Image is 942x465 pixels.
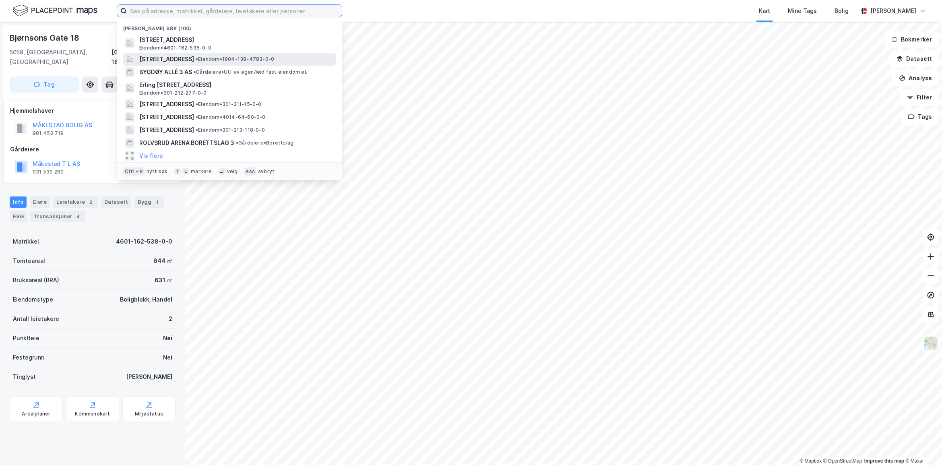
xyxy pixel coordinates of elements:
div: Eiere [30,196,50,208]
div: velg [227,168,238,175]
span: [STREET_ADDRESS] [139,112,194,122]
span: • [196,127,198,133]
div: esc [244,167,256,176]
a: OpenStreetMap [823,458,862,464]
div: Punktleie [13,333,39,343]
div: [PERSON_NAME] søk (100) [117,19,342,33]
div: Ctrl + k [123,167,145,176]
span: • [236,140,238,146]
button: Datasett [890,51,939,67]
div: Arealplaner [22,411,50,417]
span: Eiendom • 301-212-277-0-0 [139,90,207,96]
span: Erling [STREET_ADDRESS] [139,80,333,90]
div: Kommunekart [75,411,110,417]
div: [PERSON_NAME] [870,6,916,16]
div: Antall leietakere [13,314,59,324]
span: [STREET_ADDRESS] [139,35,333,45]
span: Eiendom • 301-211-15-0-0 [196,101,262,107]
div: 4 [74,213,82,221]
span: ROLVSRUD ARENA BORETTSLAG 3 [139,138,234,148]
span: [STREET_ADDRESS] [139,99,194,109]
div: 5059, [GEOGRAPHIC_DATA], [GEOGRAPHIC_DATA] [10,48,112,67]
a: Improve this map [864,458,904,464]
img: logo.f888ab2527a4732fd821a326f86c7f29.svg [13,4,97,18]
button: Tags [901,109,939,125]
div: avbryt [258,168,275,175]
span: Eiendom • 4014-64-60-0-0 [196,114,266,120]
span: Gårdeiere • Utl. av egen/leid fast eiendom el. [194,69,307,75]
div: Tinglyst [13,372,36,382]
span: BYGDØY ALLÉ 3 AS [139,67,192,77]
span: Eiendom • 301-213-118-0-0 [196,127,265,133]
div: Boligblokk, Handel [120,295,172,304]
div: Tomteareal [13,256,45,266]
div: Transaksjoner [30,211,85,222]
div: 981 453 719 [33,130,64,136]
div: Bygg [134,196,164,208]
div: [GEOGRAPHIC_DATA], 162/538 [112,48,176,67]
div: Gårdeiere [10,145,175,154]
div: 4601-162-538-0-0 [116,237,172,246]
div: Bolig [835,6,849,16]
button: Filter [900,89,939,105]
div: Kart [759,6,770,16]
span: • [196,114,198,120]
div: 644 ㎡ [153,256,172,266]
span: • [196,101,198,107]
div: 1 [153,198,161,206]
div: nytt søk [147,168,168,175]
span: [STREET_ADDRESS] [139,54,194,64]
span: • [196,56,198,62]
div: Bruksareal (BRA) [13,275,59,285]
span: Eiendom • 4601-162-538-0-0 [139,45,211,51]
div: Eiendomstype [13,295,53,304]
img: Z [923,336,938,351]
div: [PERSON_NAME] [126,372,172,382]
div: ESG [10,211,27,222]
div: Matrikkel [13,237,39,246]
div: Hjemmelshaver [10,106,175,116]
a: Mapbox [799,458,822,464]
span: Gårdeiere • Borettslag [236,140,293,146]
span: Eiendom • 1804-138-4783-0-0 [196,56,274,62]
span: • [194,69,196,75]
input: Søk på adresse, matrikkel, gårdeiere, leietakere eller personer [127,5,342,17]
div: Nei [163,333,172,343]
div: 931 539 280 [33,169,64,175]
div: Info [10,196,27,208]
button: Vis flere [139,151,163,161]
button: Tag [10,76,79,93]
div: Bjørnsons Gate 18 [10,31,81,44]
div: 631 ㎡ [155,275,172,285]
div: markere [191,168,212,175]
button: Bokmerker [884,31,939,48]
div: 2 [87,198,95,206]
div: Leietakere [53,196,98,208]
span: [STREET_ADDRESS] [139,125,194,135]
div: Datasett [101,196,131,208]
div: 2 [169,314,172,324]
div: Festegrunn [13,353,44,362]
div: Mine Tags [788,6,817,16]
div: Nei [163,353,172,362]
div: Kontrollprogram for chat [902,426,942,465]
button: Analyse [892,70,939,86]
div: Miljøstatus [135,411,163,417]
iframe: Chat Widget [902,426,942,465]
